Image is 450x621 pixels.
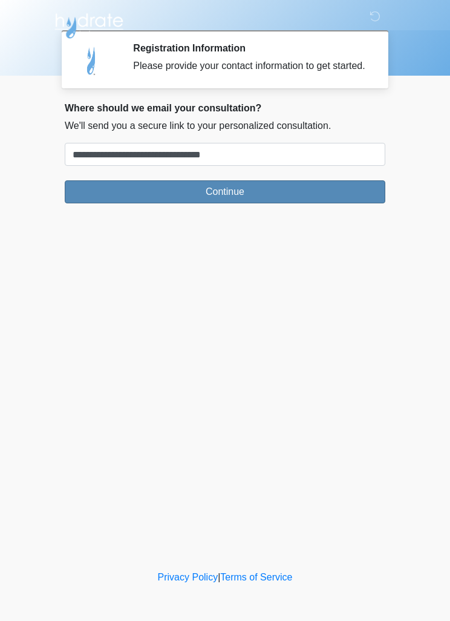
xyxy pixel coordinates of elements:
[53,9,125,39] img: Hydrate IV Bar - Scottsdale Logo
[65,102,385,114] h2: Where should we email your consultation?
[133,59,367,73] div: Please provide your contact information to get started.
[74,42,110,79] img: Agent Avatar
[218,572,220,582] a: |
[158,572,218,582] a: Privacy Policy
[220,572,292,582] a: Terms of Service
[65,180,385,203] button: Continue
[65,119,385,133] p: We'll send you a secure link to your personalized consultation.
